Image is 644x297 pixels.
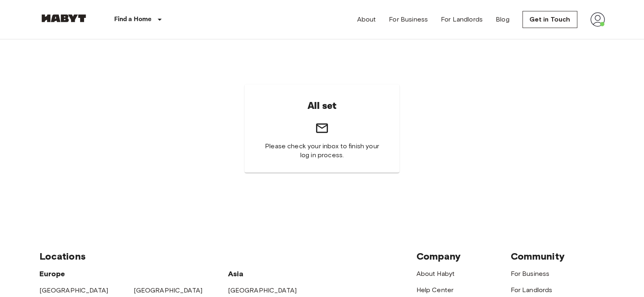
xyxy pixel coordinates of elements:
[39,286,108,294] a: [GEOGRAPHIC_DATA]
[416,286,454,294] a: Help Center
[511,270,550,277] a: For Business
[308,98,337,115] h6: All set
[39,14,88,22] img: Habyt
[441,15,483,24] a: For Landlords
[511,286,553,294] a: For Landlords
[228,269,244,278] span: Asia
[114,15,152,24] p: Find a Home
[496,15,510,24] a: Blog
[39,269,65,278] span: Europe
[590,12,605,27] img: avatar
[134,286,203,294] a: [GEOGRAPHIC_DATA]
[389,15,428,24] a: For Business
[416,270,455,277] a: About Habyt
[39,250,86,262] span: Locations
[523,11,577,28] a: Get in Touch
[416,250,461,262] span: Company
[357,15,376,24] a: About
[264,142,379,160] span: Please check your inbox to finish your log in process.
[511,250,565,262] span: Community
[228,286,297,294] a: [GEOGRAPHIC_DATA]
